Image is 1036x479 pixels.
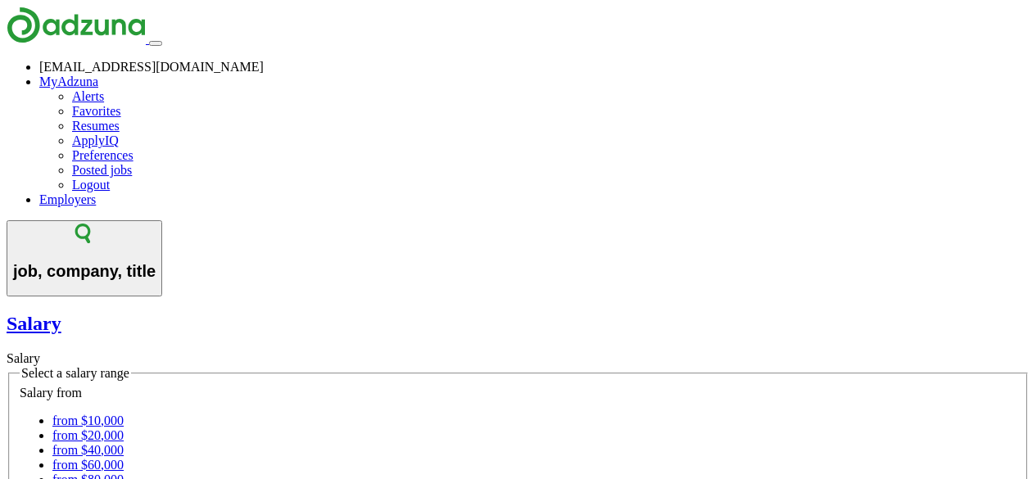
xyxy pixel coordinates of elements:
div: Salary [7,351,1029,366]
span: job, company, title [13,262,156,280]
a: Salary [7,313,1029,335]
a: Favorites [72,104,121,118]
a: Employers [39,192,96,206]
a: from $40,000 [52,443,124,457]
a: from $20,000 [52,428,124,442]
a: ApplyIQ [72,133,119,147]
a: Posted jobs [72,163,132,177]
a: MyAdzuna [39,75,98,88]
a: Resumes [72,119,120,133]
button: job, company, title [7,220,162,296]
a: Preferences [72,148,133,162]
li: [EMAIL_ADDRESS][DOMAIN_NAME] [39,60,1029,75]
a: Logout [72,178,110,192]
label: Salary from [20,386,82,400]
a: Alerts [72,89,104,103]
a: from $60,000 [52,458,124,472]
button: Toggle main navigation menu [149,41,162,46]
legend: Select a salary range [20,366,131,381]
img: Adzuna logo [7,7,146,43]
a: from $10,000 [52,413,124,427]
